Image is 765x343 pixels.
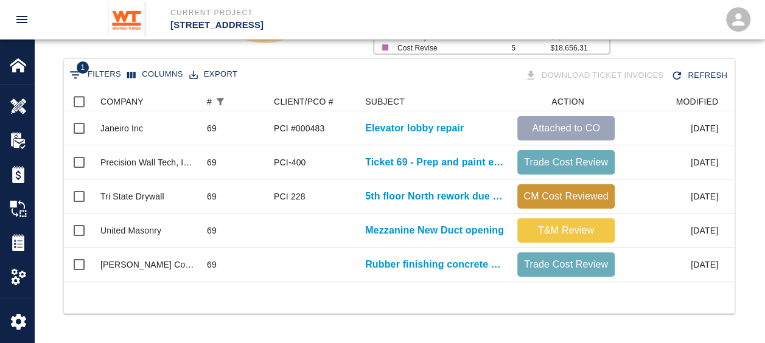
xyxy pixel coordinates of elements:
div: Tickets download in groups of 15 [522,65,669,86]
p: Trade Cost Review [522,155,610,170]
button: Export [186,65,240,84]
div: ACTION [511,92,621,111]
div: Janeiro Inc [100,122,143,134]
div: PCI-400 [274,156,306,168]
div: [DATE] [621,145,724,179]
p: CM Cost Reviewed [522,189,610,204]
div: [DATE] [621,111,724,145]
div: COMPANY [94,92,201,111]
div: Precision Wall Tech, Inc. [100,156,195,168]
div: # [207,92,212,111]
div: 69 [207,122,217,134]
p: Attached to CO [522,121,610,136]
div: ACTION [551,92,584,111]
div: 69 [207,224,217,237]
div: SUBJECT [365,92,405,111]
div: # [201,92,268,111]
button: Sort [229,93,246,110]
div: [DATE] [621,248,724,282]
span: 1 [77,61,89,74]
div: PCI #000483 [274,122,324,134]
button: Show filters [212,93,229,110]
div: CLIENT/PCO # [268,92,359,111]
button: Refresh [668,65,732,86]
div: CLIENT/PCO # [274,92,334,111]
iframe: Chat Widget [704,285,765,343]
button: Select columns [124,65,186,84]
div: [DATE] [621,213,724,248]
a: Ticket 69 - Prep and paint elevator returns on 6th floor [365,155,505,170]
div: COMPANY [100,92,144,111]
p: [STREET_ADDRESS] [170,18,449,32]
button: Show filters [66,65,124,85]
div: Refresh the list [668,65,732,86]
div: 69 [207,190,217,203]
div: Tri State Drywall [100,190,164,203]
a: Rubber finishing concrete beam [365,257,505,272]
p: $18,656.31 [550,43,609,54]
div: MODIFIED [676,92,718,111]
div: Hardesty Concrete Construction [100,258,195,271]
p: 5 [511,43,550,54]
a: 5th floor North rework due to plumbing changes. Patching drywall. [365,189,505,204]
button: open drawer [7,5,37,34]
p: Trade Cost Review [522,257,610,272]
p: Cost Revise [397,43,500,54]
a: Elevator lobby repair [365,121,464,136]
div: 1 active filter [212,93,229,110]
div: 69 [207,156,217,168]
p: Current Project [170,7,449,18]
p: T&M Review [522,223,610,238]
div: MODIFIED [621,92,724,111]
a: Mezzanine New Duct opening [365,223,504,238]
div: [DATE] [621,179,724,213]
div: 69 [207,258,217,271]
img: Whiting-Turner [108,2,146,36]
div: United Masonry [100,224,161,237]
div: PCI 228 [274,190,306,203]
div: SUBJECT [359,92,511,111]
